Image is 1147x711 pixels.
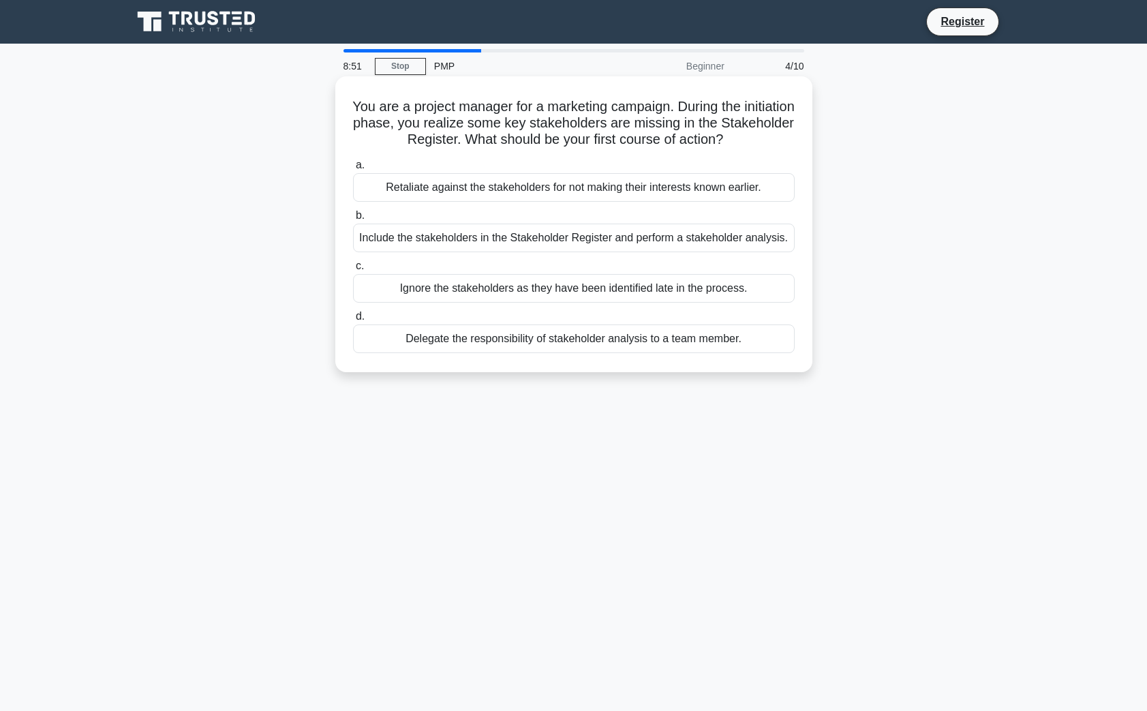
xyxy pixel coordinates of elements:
span: b. [356,209,365,221]
span: a. [356,159,365,170]
a: Stop [375,58,426,75]
div: Delegate the responsibility of stakeholder analysis to a team member. [353,324,795,353]
div: 8:51 [335,52,375,80]
div: Ignore the stakeholders as they have been identified late in the process. [353,274,795,303]
span: c. [356,260,364,271]
a: Register [932,13,992,30]
div: Include the stakeholders in the Stakeholder Register and perform a stakeholder analysis. [353,224,795,252]
div: Beginner [613,52,733,80]
h5: You are a project manager for a marketing campaign. During the initiation phase, you realize some... [352,98,796,149]
div: 4/10 [733,52,812,80]
div: Retaliate against the stakeholders for not making their interests known earlier. [353,173,795,202]
div: PMP [426,52,613,80]
span: d. [356,310,365,322]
